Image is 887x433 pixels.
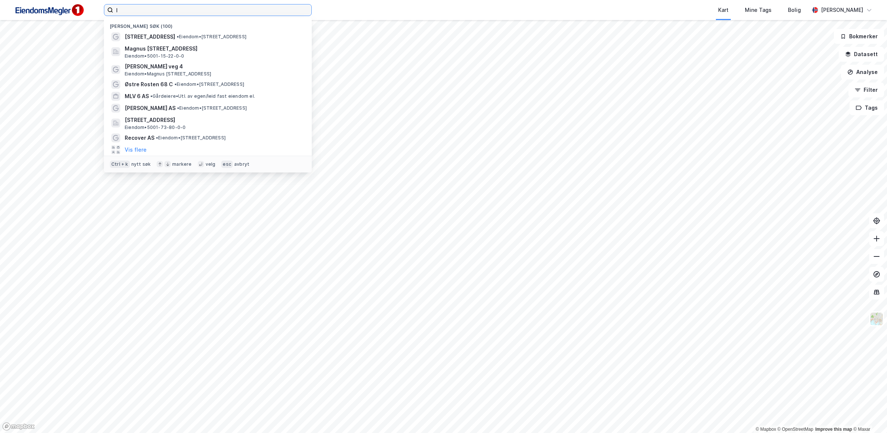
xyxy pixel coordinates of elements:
[156,135,158,140] span: •
[177,105,179,111] span: •
[172,161,192,167] div: markere
[850,100,884,115] button: Tags
[174,81,177,87] span: •
[718,6,729,14] div: Kart
[125,145,147,154] button: Vis flere
[815,427,852,432] a: Improve this map
[125,53,184,59] span: Eiendom • 5001-15-22-0-0
[125,71,211,77] span: Eiendom • Magnus [STREET_ADDRESS]
[234,161,249,167] div: avbryt
[150,93,153,99] span: •
[841,65,884,80] button: Analyse
[125,80,173,89] span: Østre Rosten 68 C
[125,133,154,142] span: Recover AS
[850,397,887,433] iframe: Chat Widget
[745,6,772,14] div: Mine Tags
[125,92,149,101] span: MLV 6 AS
[834,29,884,44] button: Bokmerker
[125,44,303,53] span: Magnus [STREET_ADDRESS]
[788,6,801,14] div: Bolig
[177,105,247,111] span: Eiendom • [STREET_ADDRESS]
[110,161,130,168] div: Ctrl + k
[870,312,884,326] img: Z
[2,422,35,431] a: Mapbox homepage
[12,2,86,19] img: F4PB6Px+NJ5v8B7XTbfpPpyloAAAAASUVORK5CYII=
[150,93,255,99] span: Gårdeiere • Utl. av egen/leid fast eiendom el.
[821,6,863,14] div: [PERSON_NAME]
[848,83,884,97] button: Filter
[839,47,884,62] button: Datasett
[113,4,311,16] input: Søk på adresse, matrikkel, gårdeiere, leietakere eller personer
[206,161,216,167] div: velg
[156,135,226,141] span: Eiendom • [STREET_ADDRESS]
[125,62,303,71] span: [PERSON_NAME] veg 4
[174,81,244,87] span: Eiendom • [STREET_ADDRESS]
[104,17,312,31] div: [PERSON_NAME] søk (100)
[125,125,186,130] span: Eiendom • 5001-73-80-0-0
[177,34,179,39] span: •
[778,427,814,432] a: OpenStreetMap
[125,104,176,113] span: [PERSON_NAME] AS
[125,32,175,41] span: [STREET_ADDRESS]
[756,427,776,432] a: Mapbox
[221,161,233,168] div: esc
[177,34,246,40] span: Eiendom • [STREET_ADDRESS]
[125,116,303,125] span: [STREET_ADDRESS]
[850,397,887,433] div: Kontrollprogram for chat
[131,161,151,167] div: nytt søk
